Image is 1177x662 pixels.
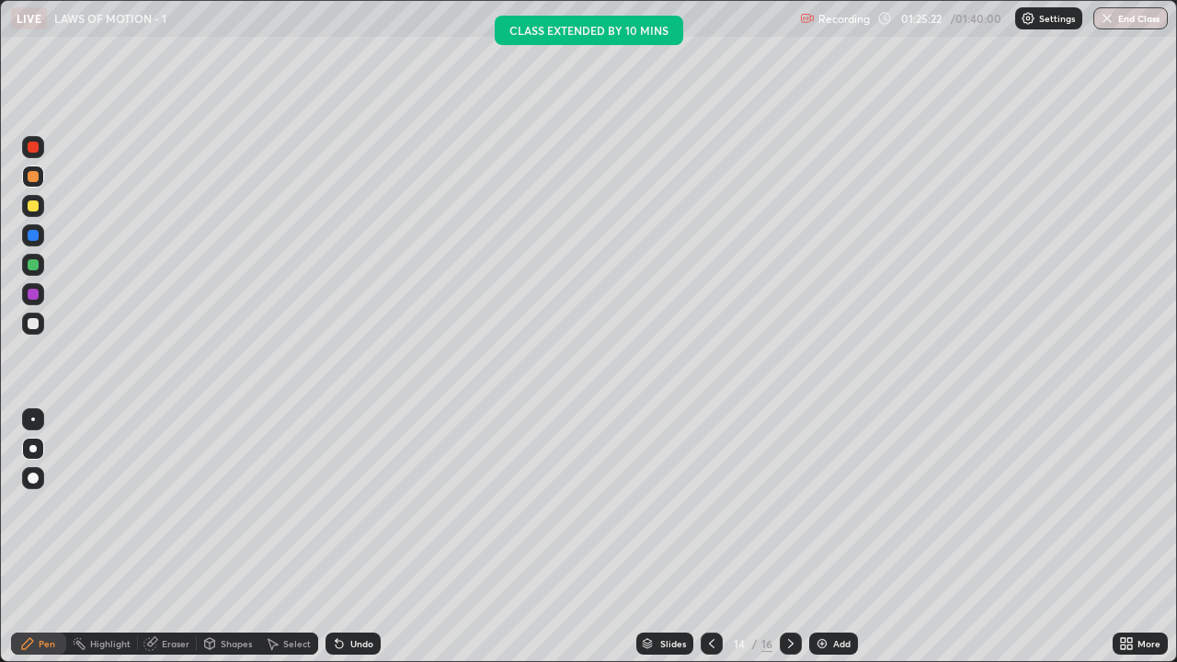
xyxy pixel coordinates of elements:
[39,639,55,648] div: Pen
[752,638,758,649] div: /
[1137,639,1160,648] div: More
[283,639,311,648] div: Select
[761,635,772,652] div: 16
[1093,7,1168,29] button: End Class
[660,639,686,648] div: Slides
[221,639,252,648] div: Shapes
[17,11,41,26] p: LIVE
[54,11,166,26] p: LAWS OF MOTION - 1
[818,12,870,26] p: Recording
[1021,11,1035,26] img: class-settings-icons
[833,639,851,648] div: Add
[350,639,373,648] div: Undo
[730,638,748,649] div: 14
[815,636,829,651] img: add-slide-button
[1039,14,1075,23] p: Settings
[90,639,131,648] div: Highlight
[162,639,189,648] div: Eraser
[1100,11,1114,26] img: end-class-cross
[800,11,815,26] img: recording.375f2c34.svg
